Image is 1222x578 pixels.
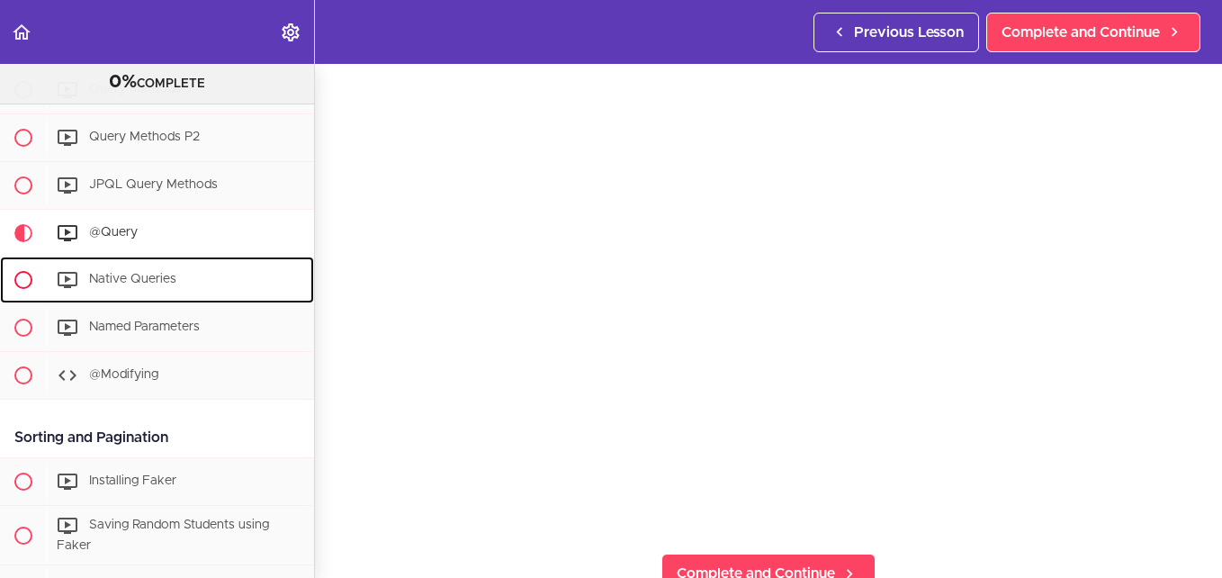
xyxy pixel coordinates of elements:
[854,22,964,43] span: Previous Lesson
[57,519,269,552] span: Saving Random Students using Faker
[109,73,137,91] span: 0%
[1002,22,1160,43] span: Complete and Continue
[986,13,1200,52] a: Complete and Continue
[280,22,301,43] svg: Settings Menu
[89,131,200,143] span: Query Methods P2
[813,13,979,52] a: Previous Lesson
[89,321,200,333] span: Named Parameters
[89,474,176,487] span: Installing Faker
[11,22,32,43] svg: Back to course curriculum
[89,368,158,381] span: @Modifying
[89,273,176,285] span: Native Queries
[89,226,138,239] span: @Query
[89,178,218,191] span: JPQL Query Methods
[22,71,292,95] div: COMPLETE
